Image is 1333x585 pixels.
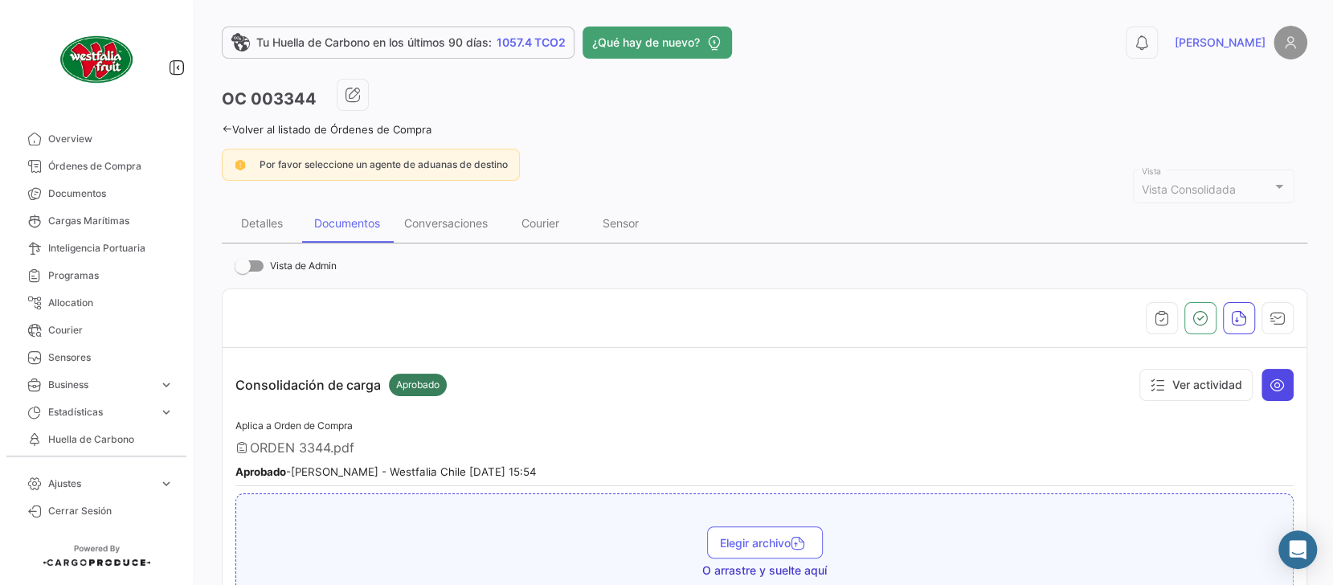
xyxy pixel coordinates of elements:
div: Detalles [241,216,283,230]
span: ORDEN 3344.pdf [250,440,354,456]
a: Courier [13,317,180,344]
button: Ver actividad [1139,369,1253,401]
span: Órdenes de Compra [48,159,174,174]
small: - [PERSON_NAME] - Westfalia Chile [DATE] 15:54 [235,465,537,478]
span: Cargas Marítimas [48,214,174,228]
span: Inteligencia Portuaria [48,241,174,256]
button: ¿Qué hay de nuevo? [583,27,732,59]
span: Por favor seleccione un agente de aduanas de destino [260,158,508,170]
span: Sensores [48,350,174,365]
span: ¿Qué hay de nuevo? [592,35,700,51]
span: Cerrar Sesión [48,504,174,518]
span: Aprobado [396,378,440,392]
span: Vista de Admin [270,256,337,276]
span: Overview [48,132,174,146]
span: 1057.4 TCO2 [497,35,566,51]
span: expand_more [159,405,174,419]
span: Programas [48,268,174,283]
p: Consolidación de carga [235,374,447,396]
span: Estadísticas [48,405,153,419]
span: Huella de Carbono [48,432,174,447]
a: Documentos [13,180,180,207]
a: Órdenes de Compra [13,153,180,180]
img: client-50.png [56,19,137,100]
h3: OC 003344 [222,88,317,110]
button: Elegir archivo [707,526,823,558]
span: Ajustes [48,477,153,491]
div: Sensor [603,216,639,230]
a: Overview [13,125,180,153]
a: Tu Huella de Carbono en los últimos 90 días:1057.4 TCO2 [222,27,574,59]
a: Programas [13,262,180,289]
span: Allocation [48,296,174,310]
span: Courier [48,323,174,337]
span: O arrastre y suelte aquí [702,562,827,579]
span: Tu Huella de Carbono en los últimos 90 días: [256,35,492,51]
span: Business [48,378,153,392]
img: placeholder-user.png [1274,26,1307,59]
span: Documentos [48,186,174,201]
span: expand_more [159,477,174,491]
span: Vista Consolidada [1142,182,1236,196]
div: Documentos [314,216,380,230]
a: Sensores [13,344,180,371]
b: Aprobado [235,465,286,478]
div: Abrir Intercom Messenger [1278,530,1317,569]
a: Huella de Carbono [13,426,180,453]
a: Allocation [13,289,180,317]
a: Volver al listado de Órdenes de Compra [222,123,431,136]
div: Conversaciones [404,216,488,230]
span: [PERSON_NAME] [1175,35,1266,51]
span: Aplica a Orden de Compra [235,419,353,432]
span: Elegir archivo [720,536,810,550]
span: expand_more [159,378,174,392]
div: Courier [521,216,559,230]
a: Cargas Marítimas [13,207,180,235]
a: Inteligencia Portuaria [13,235,180,262]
